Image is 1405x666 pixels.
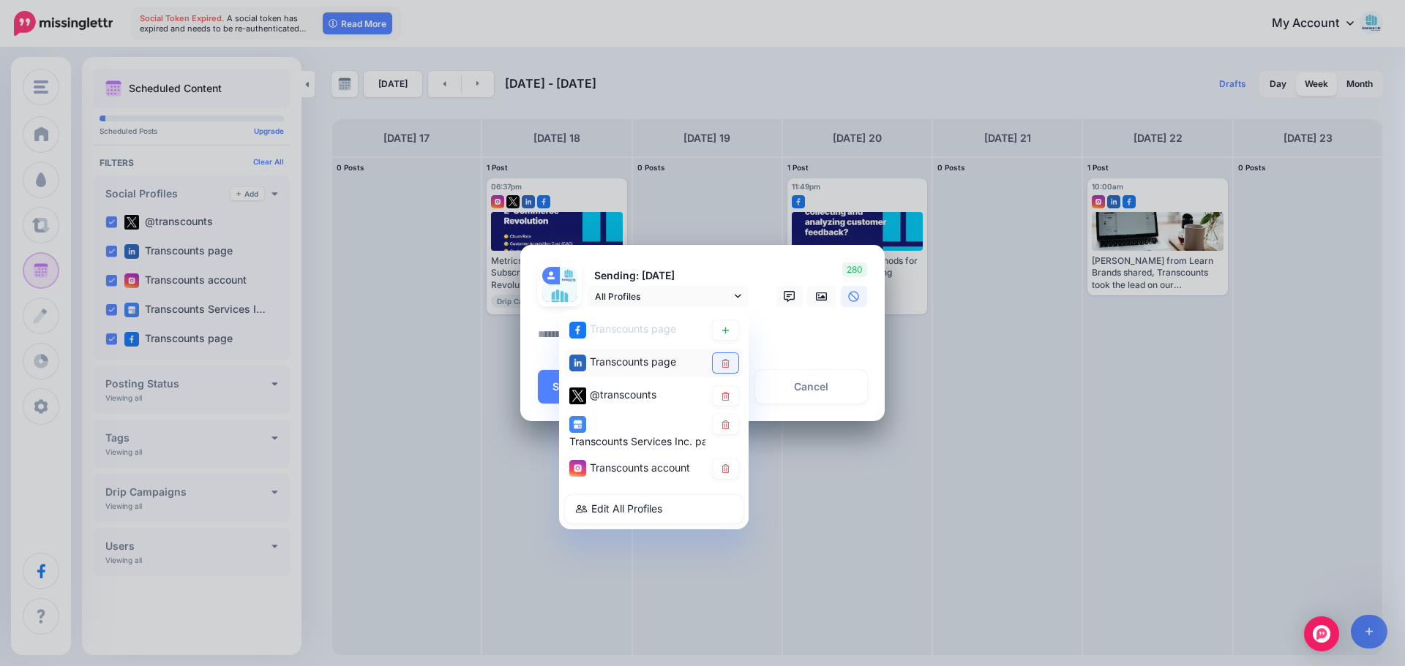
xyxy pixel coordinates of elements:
button: Schedule [538,370,629,404]
a: Cancel [755,370,867,404]
img: google_business-square.png [569,416,586,433]
span: 280 [842,262,867,277]
img: linkedin-square.png [569,355,586,371]
img: facebook-square.png [569,322,586,338]
img: twitter-square.png [569,387,586,404]
span: @transcounts [590,388,656,401]
p: Sending: [DATE] [588,268,749,284]
span: Transcounts page [590,322,676,335]
span: Transcounts page [590,355,676,368]
img: instagram-square.png [569,460,586,477]
a: All Profiles [588,286,749,307]
div: Open Intercom Messenger [1304,616,1339,651]
span: All Profiles [595,289,731,304]
img: 277929836_1590613231323735_7620067488101670973_n-bsa146874.jpg [542,284,577,319]
a: Edit All Profiles [565,495,743,523]
img: 4DbpiDqH-77814.jpg [560,267,577,284]
span: Schedule [552,382,599,392]
img: user_default_image.png [542,267,560,284]
span: Transcounts Services Inc. page [569,435,720,447]
span: Transcounts account [590,461,690,474]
